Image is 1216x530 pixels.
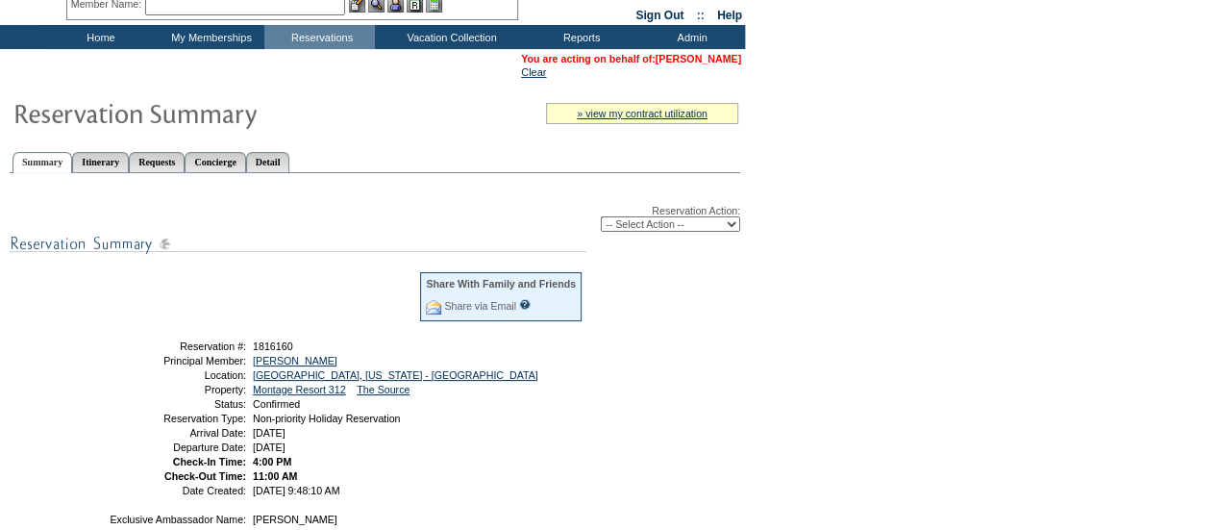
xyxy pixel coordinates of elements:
span: :: [697,9,705,22]
td: My Memberships [154,25,264,49]
td: Exclusive Ambassador Name: [109,514,246,525]
td: Principal Member: [109,355,246,366]
img: subTtlResSummary.gif [10,232,586,256]
a: Sign Out [635,9,683,22]
td: Arrival Date: [109,427,246,439]
div: Reservation Action: [10,205,740,232]
td: Admin [634,25,745,49]
span: [DATE] 9:48:10 AM [253,485,339,496]
a: [PERSON_NAME] [656,53,741,64]
span: [DATE] [253,427,285,439]
img: Reservaton Summary [12,93,397,132]
a: Clear [521,66,546,78]
a: Help [717,9,742,22]
span: [PERSON_NAME] [253,514,337,525]
a: Detail [246,152,290,172]
a: The Source [357,384,409,395]
a: Montage Resort 312 [253,384,346,395]
a: Summary [12,152,72,173]
td: Location: [109,369,246,381]
span: 1816160 [253,341,293,352]
td: Reservations [264,25,375,49]
span: Confirmed [253,398,300,410]
a: [GEOGRAPHIC_DATA], [US_STATE] - [GEOGRAPHIC_DATA] [253,369,538,381]
div: Share With Family and Friends [426,278,576,290]
a: Itinerary [72,152,129,172]
td: Property: [109,384,246,395]
span: 11:00 AM [253,470,297,482]
a: Concierge [185,152,245,172]
td: Home [43,25,154,49]
span: 4:00 PM [253,456,291,467]
td: Reports [524,25,634,49]
strong: Check-In Time: [173,456,246,467]
a: [PERSON_NAME] [253,355,337,366]
td: Date Created: [109,485,246,496]
td: Status: [109,398,246,410]
input: What is this? [519,299,531,310]
strong: Check-Out Time: [164,470,246,482]
span: You are acting on behalf of: [521,53,741,64]
td: Reservation #: [109,341,246,352]
a: Share via Email [444,300,516,312]
td: Departure Date: [109,442,246,453]
td: Reservation Type: [109,413,246,424]
a: Requests [129,152,185,172]
td: Vacation Collection [375,25,524,49]
span: [DATE] [253,442,285,453]
a: » view my contract utilization [577,108,707,119]
span: Non-priority Holiday Reservation [253,413,400,424]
